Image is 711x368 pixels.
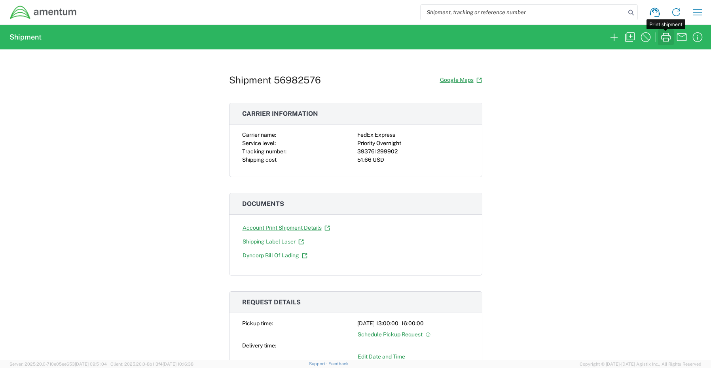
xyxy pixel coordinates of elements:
[357,131,469,139] div: FedEx Express
[309,361,329,366] a: Support
[357,328,431,342] a: Schedule Pickup Request
[421,5,626,20] input: Shipment, tracking or reference number
[242,140,276,146] span: Service level:
[242,249,308,262] a: Dyncorp Bill Of Lading
[357,350,406,364] a: Edit Date and Time
[242,221,330,235] a: Account Print Shipment Details
[357,139,469,147] div: Priority Overnight
[357,319,469,328] div: [DATE] 13:00:00 - 16:00:00
[75,362,107,366] span: [DATE] 09:51:04
[163,362,193,366] span: [DATE] 10:16:38
[357,156,469,164] div: 51.66 USD
[242,157,277,163] span: Shipping cost
[242,342,276,349] span: Delivery time:
[9,362,107,366] span: Server: 2025.20.0-710e05ee653
[242,235,304,249] a: Shipping Label Laser
[9,32,42,42] h2: Shipment
[242,110,318,117] span: Carrier information
[229,74,321,86] h1: Shipment 56982576
[440,73,482,87] a: Google Maps
[357,147,469,156] div: 393761299902
[580,360,702,368] span: Copyright © [DATE]-[DATE] Agistix Inc., All Rights Reserved
[242,200,284,208] span: Documents
[110,362,193,366] span: Client: 2025.20.0-8b113f4
[242,148,286,155] span: Tracking number:
[242,298,301,306] span: Request details
[357,342,469,350] div: -
[328,361,349,366] a: Feedback
[242,132,276,138] span: Carrier name:
[9,5,77,20] img: dyncorp
[242,320,273,326] span: Pickup time:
